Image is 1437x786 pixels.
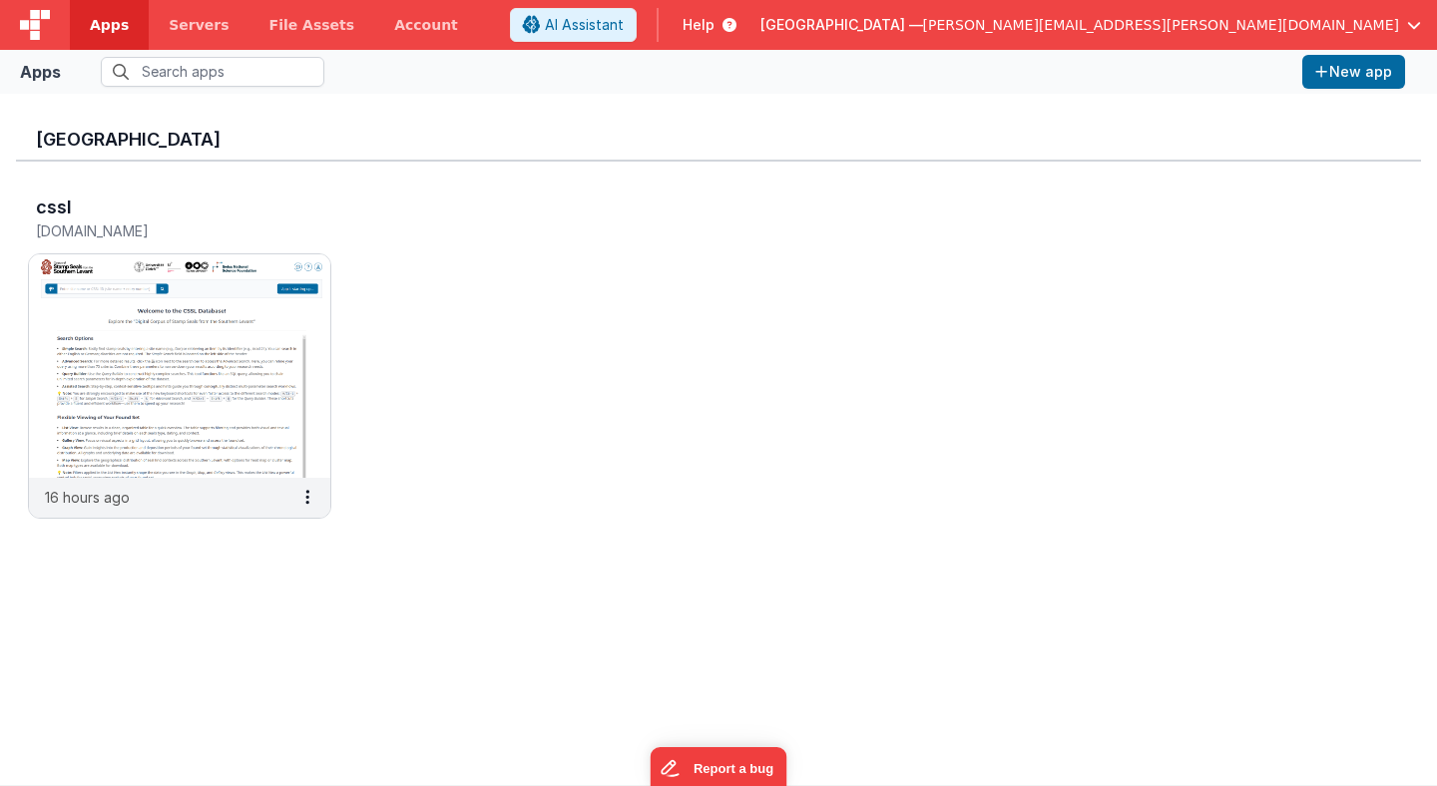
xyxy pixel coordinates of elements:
[36,130,1401,150] h3: [GEOGRAPHIC_DATA]
[169,15,229,35] span: Servers
[101,57,324,87] input: Search apps
[269,15,355,35] span: File Assets
[683,15,715,35] span: Help
[510,8,637,42] button: AI Assistant
[20,60,61,84] div: Apps
[45,487,130,508] p: 16 hours ago
[36,223,281,238] h5: [DOMAIN_NAME]
[760,15,1421,35] button: [GEOGRAPHIC_DATA] — [PERSON_NAME][EMAIL_ADDRESS][PERSON_NAME][DOMAIN_NAME]
[90,15,129,35] span: Apps
[760,15,923,35] span: [GEOGRAPHIC_DATA] —
[36,197,72,217] h3: cssl
[545,15,624,35] span: AI Assistant
[1302,55,1405,89] button: New app
[923,15,1399,35] span: [PERSON_NAME][EMAIL_ADDRESS][PERSON_NAME][DOMAIN_NAME]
